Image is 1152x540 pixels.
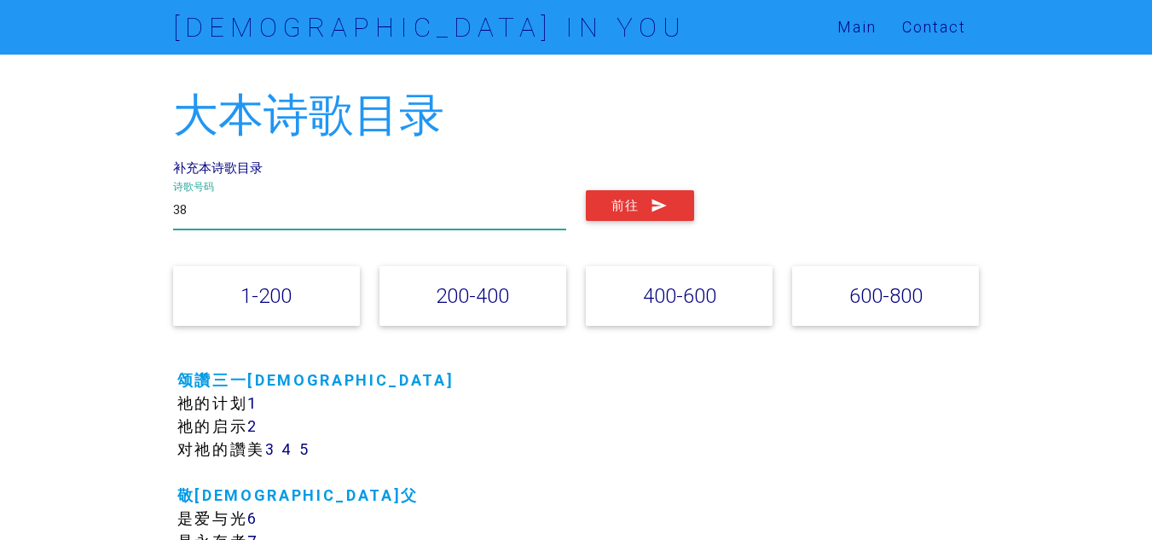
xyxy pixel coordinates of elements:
a: 5 [299,439,310,459]
button: 前往 [586,190,694,221]
a: 2 [247,416,258,436]
a: 6 [247,508,258,528]
h2: 大本诗歌目录 [173,90,980,141]
a: 补充本诗歌目录 [173,160,263,176]
a: 200-400 [436,283,509,308]
a: 敬[DEMOGRAPHIC_DATA]父 [177,485,419,505]
a: 4 [281,439,293,459]
a: 600-800 [849,283,923,308]
a: 1-200 [240,283,292,308]
a: 3 [265,439,276,459]
label: 诗歌号码 [173,179,214,195]
iframe: Chat [1080,463,1139,527]
a: 400-600 [643,283,716,308]
a: 1 [247,393,258,413]
a: 颂讚三一[DEMOGRAPHIC_DATA] [177,370,454,390]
